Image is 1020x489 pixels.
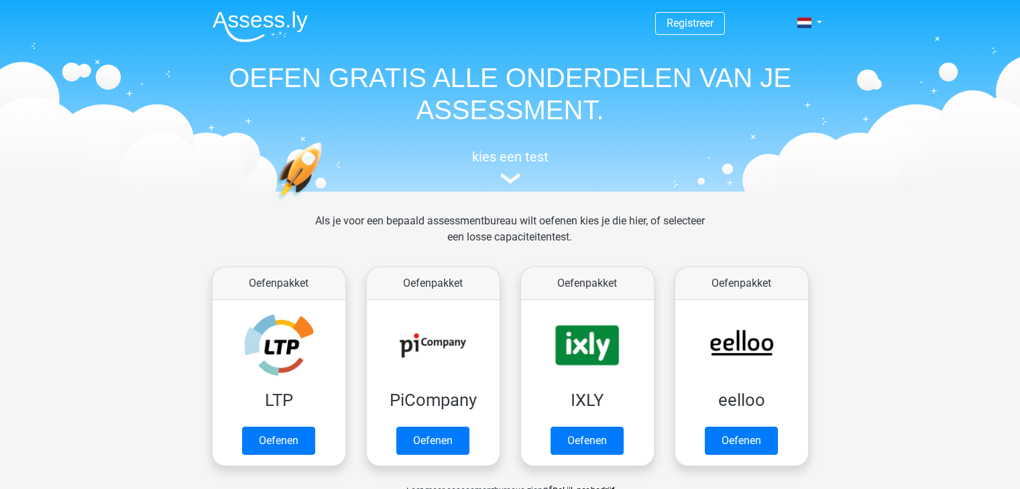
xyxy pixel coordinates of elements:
a: Oefenen [396,427,469,455]
img: oefenen [276,142,374,263]
h1: OEFEN GRATIS ALLE ONDERDELEN VAN JE ASSESSMENT. [202,62,819,126]
h5: kies een test [202,149,819,165]
a: kies een test [202,149,819,184]
div: Als je voor een bepaald assessmentbureau wilt oefenen kies je die hier, of selecteer een losse ca... [304,213,716,261]
img: assessment [500,173,520,184]
a: Registreer [667,17,714,29]
a: Oefenen [551,427,624,455]
img: Assessly [213,11,308,42]
a: Oefenen [242,427,315,455]
a: Oefenen [705,427,778,455]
